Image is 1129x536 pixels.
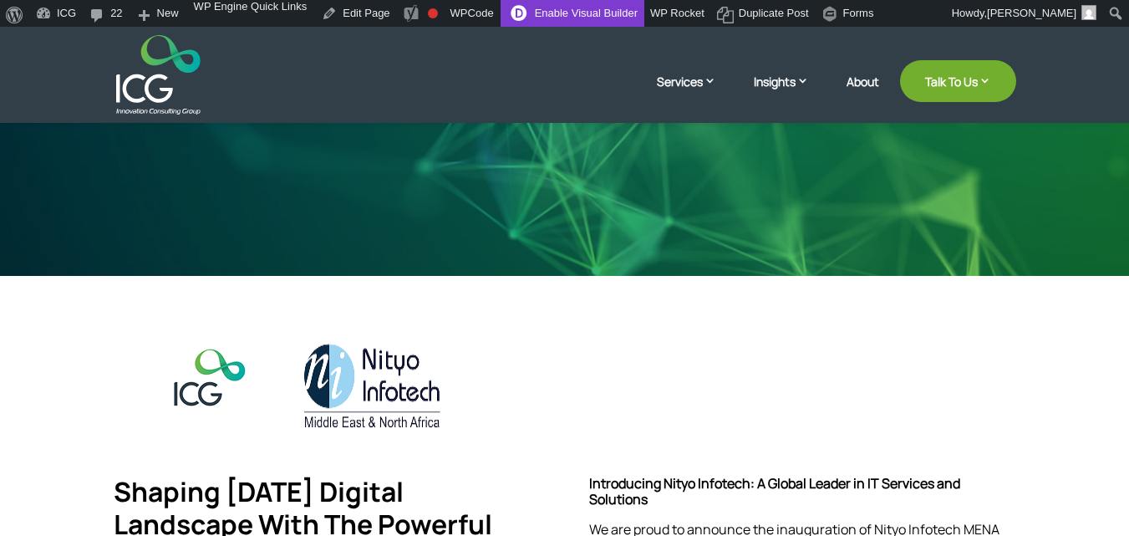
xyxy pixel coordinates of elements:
img: Nityo MENA Logo 1 (1) [303,344,440,427]
a: Services [657,73,733,115]
a: Talk To Us [900,60,1016,102]
span: New [157,7,179,33]
iframe: Chat Widget [851,355,1129,536]
a: Insights [754,73,826,115]
a: About [847,75,879,115]
span: [PERSON_NAME] [987,7,1076,19]
img: icg-logo [166,344,254,417]
div: Focus keyphrase not set [428,8,438,18]
img: ICG [116,35,201,115]
strong: Introducing Nityo Infotech: A Global Leader in IT Services and Solutions [589,474,960,508]
span: Duplicate Post [739,7,809,33]
span: Forms [843,7,874,33]
span: 22 [110,7,122,33]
